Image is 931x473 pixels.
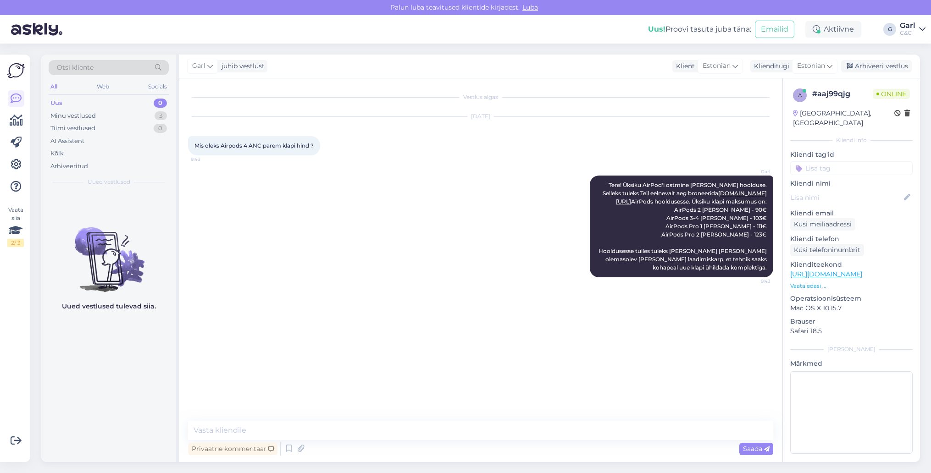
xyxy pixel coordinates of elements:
div: 3 [155,111,167,121]
input: Lisa tag [790,161,913,175]
div: AI Assistent [50,137,84,146]
span: Online [873,89,910,99]
span: a [798,92,802,99]
div: Vestlus algas [188,93,773,101]
span: Garl [192,61,205,71]
div: Kliendi info [790,136,913,144]
div: [GEOGRAPHIC_DATA], [GEOGRAPHIC_DATA] [793,109,894,128]
span: Saada [743,445,770,453]
span: Estonian [703,61,731,71]
div: Vaata siia [7,206,24,247]
p: Vaata edasi ... [790,282,913,290]
div: Uus [50,99,62,108]
input: Lisa nimi [791,192,902,203]
p: Safari 18.5 [790,326,913,336]
p: Mac OS X 10.15.7 [790,303,913,313]
div: # aaj99qjg [812,88,873,99]
p: Märkmed [790,359,913,368]
div: Proovi tasuta juba täna: [648,24,751,35]
b: Uus! [648,25,665,33]
div: All [49,81,59,93]
p: Kliendi nimi [790,179,913,188]
p: Kliendi email [790,209,913,218]
span: Tere! Üksiku AirPod'i ostmine [PERSON_NAME] hoolduse. Selleks tuleks Teil eelnevalt aeg broneerid... [598,181,768,271]
div: 0 [154,99,167,108]
span: Uued vestlused [88,178,130,186]
span: Otsi kliente [57,63,94,72]
div: [DATE] [188,112,773,121]
div: [PERSON_NAME] [790,345,913,353]
div: Arhiveeritud [50,162,88,171]
div: Klienditugi [750,61,789,71]
div: Privaatne kommentaar [188,443,277,455]
div: juhib vestlust [218,61,265,71]
span: 9:43 [736,278,770,285]
img: Askly Logo [7,62,25,79]
button: Emailid [755,21,794,38]
span: Garl [736,168,770,175]
p: Uued vestlused tulevad siia. [62,302,156,311]
p: Klienditeekond [790,260,913,269]
p: Brauser [790,317,913,326]
a: [URL][DOMAIN_NAME] [790,270,862,278]
div: C&C [900,29,915,37]
span: Luba [520,3,541,11]
div: 2 / 3 [7,239,24,247]
div: Kõik [50,149,64,158]
span: 9:43 [191,156,225,163]
div: Arhiveeri vestlus [841,60,912,72]
div: Küsi telefoninumbrit [790,244,864,256]
div: Klient [672,61,695,71]
div: Küsi meiliaadressi [790,218,855,231]
div: Minu vestlused [50,111,96,121]
p: Operatsioonisüsteem [790,294,913,303]
div: 0 [154,124,167,133]
div: G [883,23,896,36]
div: Tiimi vestlused [50,124,95,133]
img: No chats [41,211,176,293]
span: Mis oleks Airpods 4 ANC parem klapi hind ? [194,142,314,149]
p: Kliendi tag'id [790,150,913,159]
span: Estonian [797,61,825,71]
div: Web [95,81,111,93]
div: Garl [900,22,915,29]
a: GarlC&C [900,22,925,37]
p: Kliendi telefon [790,234,913,244]
div: Aktiivne [805,21,861,38]
div: Socials [146,81,169,93]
